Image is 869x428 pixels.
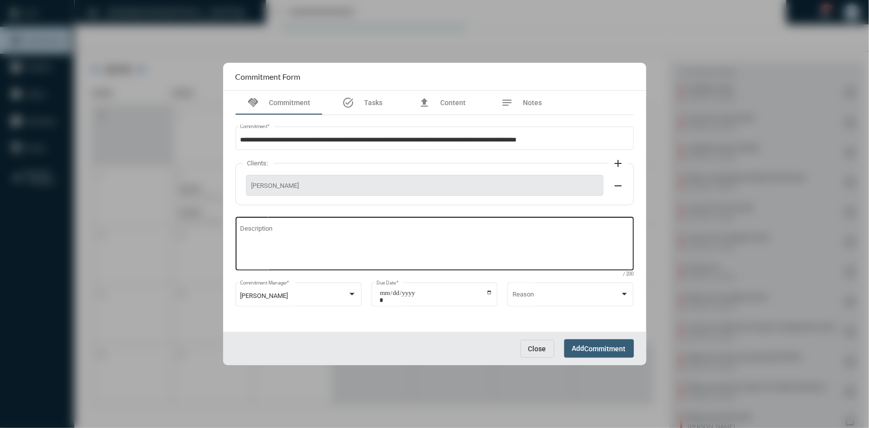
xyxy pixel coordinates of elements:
h2: Commitment Form [236,72,301,81]
span: Notes [523,99,542,107]
mat-icon: notes [501,97,513,109]
span: Content [440,99,466,107]
mat-icon: handshake [248,97,259,109]
mat-icon: task_alt [342,97,354,109]
mat-icon: remove [613,180,624,192]
button: AddCommitment [564,339,634,358]
button: Close [520,340,554,358]
span: Commitment [585,345,626,353]
mat-icon: file_upload [418,97,430,109]
span: Close [528,345,546,353]
span: Commitment [269,99,311,107]
span: [PERSON_NAME] [251,182,598,189]
label: Clients: [243,159,273,167]
span: Tasks [364,99,382,107]
span: [PERSON_NAME] [240,292,288,299]
mat-icon: add [613,157,624,169]
span: Add [572,344,626,352]
mat-hint: / 200 [623,272,634,277]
